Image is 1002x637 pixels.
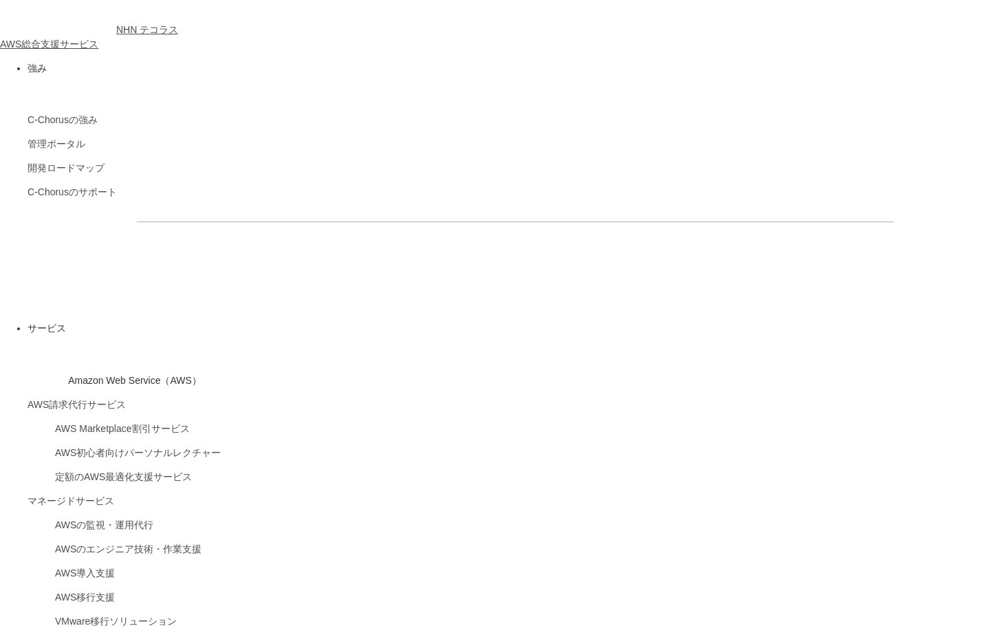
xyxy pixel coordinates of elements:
a: AWS初心者向けパーソナルレクチャー [55,447,221,458]
a: C-Chorusのサポート [28,186,117,197]
a: まずは相談する [522,244,742,277]
a: AWSのエンジニア技術・作業支援 [55,543,202,554]
a: マネージドサービス [28,495,114,506]
a: AWS請求代行サービス [28,399,126,410]
a: AWS Marketplace割引サービス [55,423,190,434]
span: Amazon Web Service（AWS） [68,375,202,386]
a: 管理ポータル [28,138,85,149]
a: AWS導入支援 [55,568,115,579]
a: AWS移行支援 [55,592,115,603]
p: 強み [28,61,1002,76]
a: VMware移行ソリューション [55,616,177,627]
a: C-Chorusの強み [28,114,98,125]
img: Amazon Web Service（AWS） [28,345,66,384]
p: サービス [28,321,1002,336]
a: 定額のAWS最適化支援サービス [55,471,192,482]
a: 資料を請求する [288,244,508,277]
a: 開発ロードマップ [28,162,105,173]
a: AWSの監視・運用代行 [55,519,153,530]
